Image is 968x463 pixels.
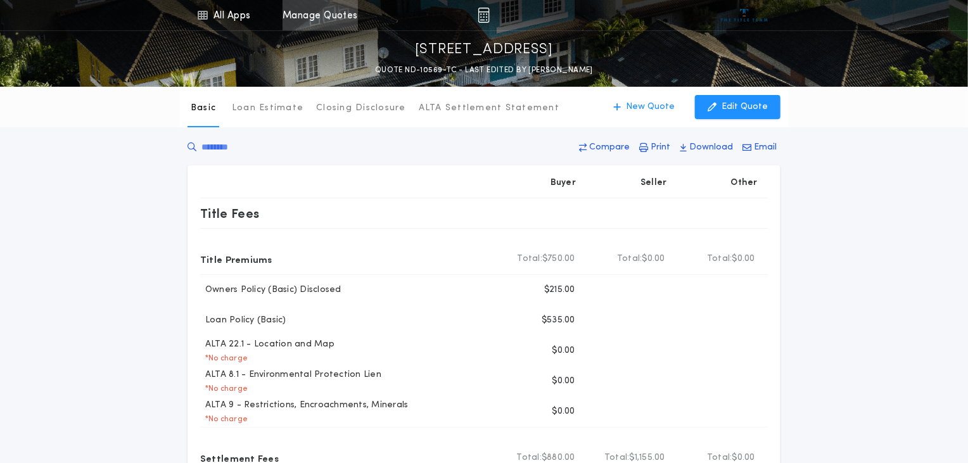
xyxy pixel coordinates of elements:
p: Loan Policy (Basic) [200,314,286,327]
p: Closing Disclosure [316,102,406,115]
p: $0.00 [552,405,575,418]
button: Download [676,136,737,159]
p: $0.00 [552,375,575,388]
p: Download [689,141,733,154]
p: $0.00 [552,345,575,357]
p: ALTA 8.1 - Environmental Protection Lien [200,369,381,381]
p: Compare [589,141,630,154]
p: * No charge [200,414,248,424]
p: * No charge [200,384,248,394]
p: Owners Policy (Basic) Disclosed [200,284,341,296]
p: Other [731,177,758,189]
button: Email [739,136,780,159]
p: Seller [640,177,667,189]
button: Edit Quote [695,95,780,119]
button: Print [635,136,674,159]
img: img [478,8,490,23]
p: Title Premiums [200,249,272,269]
b: Total: [707,253,732,265]
p: * No charge [200,353,248,364]
p: Basic [191,102,216,115]
p: ALTA Settlement Statement [419,102,559,115]
p: [STREET_ADDRESS] [415,40,553,60]
button: Compare [575,136,634,159]
p: Buyer [551,177,576,189]
p: QUOTE ND-10569-TC - LAST EDITED BY [PERSON_NAME] [375,64,593,77]
img: vs-icon [721,9,768,22]
b: Total: [617,253,642,265]
p: ALTA 22.1 - Location and Map [200,338,334,351]
p: $535.00 [542,314,575,327]
p: $215.00 [544,284,575,296]
b: Total: [518,253,543,265]
span: $0.00 [642,253,665,265]
span: $0.00 [732,253,755,265]
p: New Quote [626,101,675,113]
button: New Quote [601,95,687,119]
p: Print [651,141,670,154]
p: ALTA 9 - Restrictions, Encroachments, Minerals [200,399,409,412]
span: $750.00 [542,253,575,265]
p: Email [754,141,777,154]
p: Edit Quote [722,101,768,113]
p: Title Fees [200,203,260,224]
p: Loan Estimate [232,102,303,115]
